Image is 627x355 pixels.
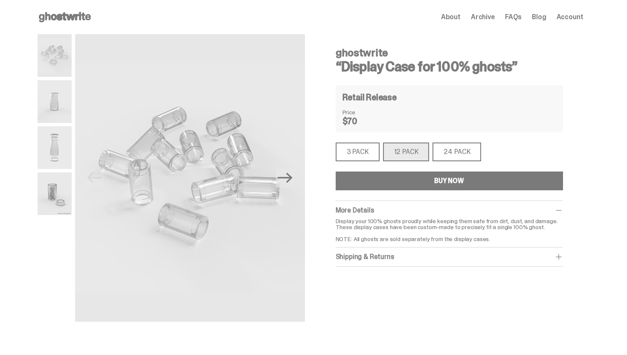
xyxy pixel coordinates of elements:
img: display%20case%20open.png [38,126,72,169]
div: BUY NOW [434,177,464,184]
h4: Retail Release [343,93,397,102]
img: display%20cases%2012.png [75,34,305,322]
dt: Price [343,109,385,115]
p: Display your 100% ghosts proudly while keeping them safe from dirt, dust, and damage. These displ... [336,218,563,242]
img: display%20cases%2012.png [38,34,72,77]
button: BUY NOW [336,172,563,190]
a: FAQs [505,14,522,20]
img: display%20case%20example.png [38,172,72,215]
a: About [441,14,461,20]
h3: “Display Case for 100% ghosts” [336,60,563,73]
div: 24 PACK [433,143,481,161]
div: 12 PACK [383,143,430,161]
div: 3 PACK [336,143,380,161]
img: display%20case%201.png [38,80,72,123]
h4: ghostwrite [336,48,563,58]
button: Next [276,169,295,187]
a: Archive [471,14,495,20]
div: Shipping & Returns [336,253,563,261]
span: More Details [336,206,374,215]
a: Blog [532,14,546,20]
a: Account [557,14,583,20]
dd: $70 [343,117,385,125]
